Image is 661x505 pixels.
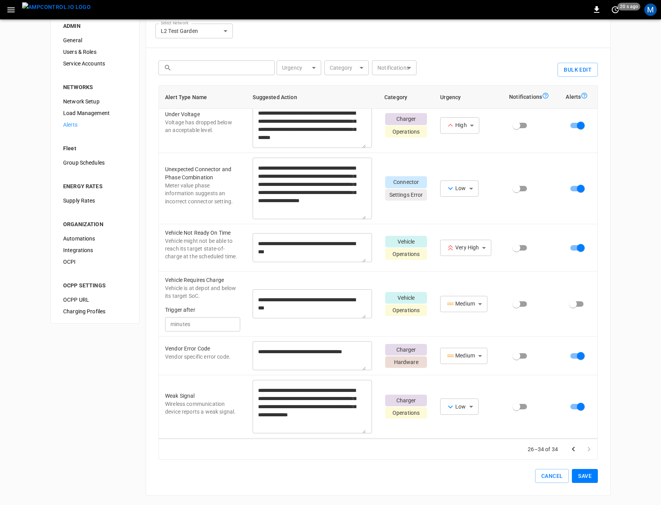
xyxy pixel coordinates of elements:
button: Cancel [535,469,569,483]
button: Bulk Edit [558,63,598,77]
span: OCPP URL [63,296,127,304]
div: Supply Rates [57,195,133,206]
div: Charging Profiles [57,306,133,317]
p: Vendor Error Code [165,345,240,353]
label: Select Network [161,20,188,26]
div: Medium [446,351,475,361]
p: Hardware [385,356,427,368]
span: Automations [63,235,127,243]
p: Operations [385,407,427,419]
span: Alerts [63,121,127,129]
img: ampcontrol.io logo [22,2,91,12]
div: Suggested Action [253,93,372,102]
div: Load Management [57,107,133,119]
div: Network Setup [57,96,133,107]
div: Category [384,93,428,102]
p: 26–34 of 34 [528,445,558,453]
p: Trigger after [165,306,240,314]
span: 20 s ago [618,3,640,10]
div: profile-icon [644,3,657,16]
p: Vehicle might not be able to reach its target state-of-charge at the scheduled time. [165,237,240,260]
div: Alerts [566,92,591,102]
p: Meter value phase information suggests an incorrect connector setting. [165,182,240,205]
p: Vehicle [385,236,427,247]
div: OCPI [57,256,133,268]
span: General [63,36,127,45]
div: Low [446,402,466,412]
p: Charger [385,113,427,125]
div: L2 Test Garden [155,24,233,38]
div: Notification-alert-tooltip [542,92,549,102]
p: minutes [170,320,190,328]
div: Users & Roles [57,46,133,58]
div: Very High [446,243,479,252]
div: Urgency [440,93,497,102]
div: Service Accounts [57,58,133,69]
p: Unexpected Connector and Phase Combination [165,165,240,182]
div: OCPP SETTINGS [63,282,127,289]
span: Group Schedules [63,159,127,167]
div: OCPP URL [57,294,133,306]
span: Charging Profiles [63,307,127,316]
div: ORGANIZATION [63,220,127,228]
p: Under Voltage [165,110,240,119]
div: Alert Type Name [165,93,240,102]
p: Vehicle Not Ready On Time [165,229,240,237]
div: Alerts [57,119,133,131]
p: Vehicle is at depot and below its target SoC. [165,284,240,300]
p: Charger [385,344,427,356]
p: Operations [385,248,427,260]
p: Settings Error [385,189,427,201]
span: Integrations [63,246,127,254]
div: Alert-alert-tooltip [581,92,588,102]
div: General [57,34,133,46]
div: NETWORKS [63,83,127,91]
div: ENERGY RATES [63,182,127,190]
div: Medium [446,299,475,309]
p: Vehicle Requires Charge [165,276,240,284]
div: High [446,120,467,130]
span: OCPI [63,258,127,266]
p: Connector [385,176,427,188]
span: Users & Roles [63,48,127,56]
div: Group Schedules [57,157,133,168]
button: set refresh interval [609,3,621,16]
p: Vehicle [385,292,427,304]
div: Low [446,184,466,193]
p: Vendor specific error code. [165,353,240,361]
p: Voltage has dropped below an acceptable level. [165,119,240,134]
div: Notifications [509,92,553,102]
div: Fleet [63,144,127,152]
div: ADMIN [63,22,127,30]
p: Charger [385,395,427,406]
p: Operations [385,126,427,137]
button: Go to previous page [566,441,581,457]
button: Save [572,469,598,483]
span: Network Setup [63,98,127,106]
span: Service Accounts [63,60,127,68]
p: Wireless communication device reports a weak signal. [165,400,240,416]
span: Supply Rates [63,197,127,205]
span: Load Management [63,109,127,117]
div: Automations [57,233,133,244]
div: Integrations [57,244,133,256]
p: Operations [385,304,427,316]
p: Weak Signal [165,392,240,400]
